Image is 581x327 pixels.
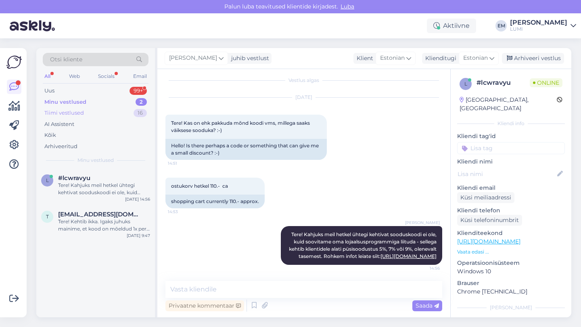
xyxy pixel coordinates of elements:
p: Kliendi nimi [457,157,565,166]
div: Vestlus algas [165,77,442,84]
span: Estonian [380,54,405,63]
span: t [46,214,49,220]
p: Vaata edasi ... [457,248,565,256]
div: Küsi telefoninumbrit [457,215,522,226]
p: Klienditeekond [457,229,565,237]
div: Aktiivne [427,19,476,33]
p: Kliendi email [457,184,565,192]
span: ostukorv hetkel 110.- ca [171,183,228,189]
span: Tere! Kas on ehk pakkuda mõnd koodi vms, millega saaks väiksese sooduka? :-) [171,120,311,133]
div: Klient [353,54,373,63]
div: [DATE] [165,94,442,101]
div: EM [495,20,507,31]
p: Operatsioonisüsteem [457,259,565,267]
span: l [46,177,49,183]
div: shopping cart currently 110.- approx. [165,195,265,208]
span: l [464,81,467,87]
span: #lcwravyu [58,174,90,182]
p: Chrome [TECHNICAL_ID] [457,287,565,296]
span: Online [530,78,562,87]
span: 14:51 [168,160,198,166]
div: Privaatne kommentaar [165,300,244,311]
span: Estonian [463,54,488,63]
div: [PERSON_NAME] [510,19,567,26]
span: [PERSON_NAME] [405,220,440,226]
p: Windows 10 [457,267,565,276]
span: Minu vestlused [77,157,114,164]
div: Klienditugi [422,54,456,63]
div: [DATE] 9:47 [127,233,150,239]
span: Otsi kliente [50,55,82,64]
div: Hello! Is there perhaps a code or something that can give me a small discount? :-) [165,139,327,160]
span: 14:53 [168,209,198,215]
div: Tere! Kahjuks meil hetkel ühtegi kehtivat sooduskoodi ei ole, kuid soovitame oma lojaalsusprogram... [58,182,150,196]
div: juhib vestlust [228,54,269,63]
div: Kõik [44,131,56,139]
a: [PERSON_NAME]LUMI [510,19,576,32]
div: AI Assistent [44,120,74,128]
div: 99+ [130,87,147,95]
div: All [43,71,52,82]
div: Küsi meiliaadressi [457,192,514,203]
div: [GEOGRAPHIC_DATA], [GEOGRAPHIC_DATA] [460,96,557,113]
span: Luba [338,3,357,10]
div: Arhiveeri vestlus [502,53,564,64]
img: Askly Logo [6,55,22,70]
p: Brauser [457,279,565,287]
p: Kliendi telefon [457,206,565,215]
div: Uus [44,87,54,95]
div: LUMI [510,26,567,32]
div: Tiimi vestlused [44,109,84,117]
div: 16 [134,109,147,117]
a: [URL][DOMAIN_NAME] [380,253,437,259]
input: Lisa nimi [458,170,556,178]
div: [PERSON_NAME] [457,304,565,311]
div: Arhiveeritud [44,143,77,151]
div: Kliendi info [457,120,565,127]
span: 14:56 [410,265,440,271]
div: 2 [136,98,147,106]
div: Socials [96,71,116,82]
span: [PERSON_NAME] [169,54,217,63]
span: Saada [416,302,439,309]
a: [URL][DOMAIN_NAME] [457,238,520,245]
div: [DATE] 14:56 [125,196,150,202]
p: Märkmed [457,316,565,325]
div: Minu vestlused [44,98,86,106]
div: # lcwravyu [477,78,530,88]
div: Web [67,71,82,82]
div: Email [132,71,148,82]
span: Tere! Kahjuks meil hetkel ühtegi kehtivat sooduskoodi ei ole, kuid soovitame oma lojaalsusprogram... [289,231,438,259]
input: Lisa tag [457,142,565,154]
span: triinuhamburg@gmail.com [58,211,142,218]
div: Tere! Kehtib ikka. Igaks juhuks mainime, et kood on mõeldud 1x per kasutaja ning ei rakendu smuut... [58,218,150,233]
p: Kliendi tag'id [457,132,565,140]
